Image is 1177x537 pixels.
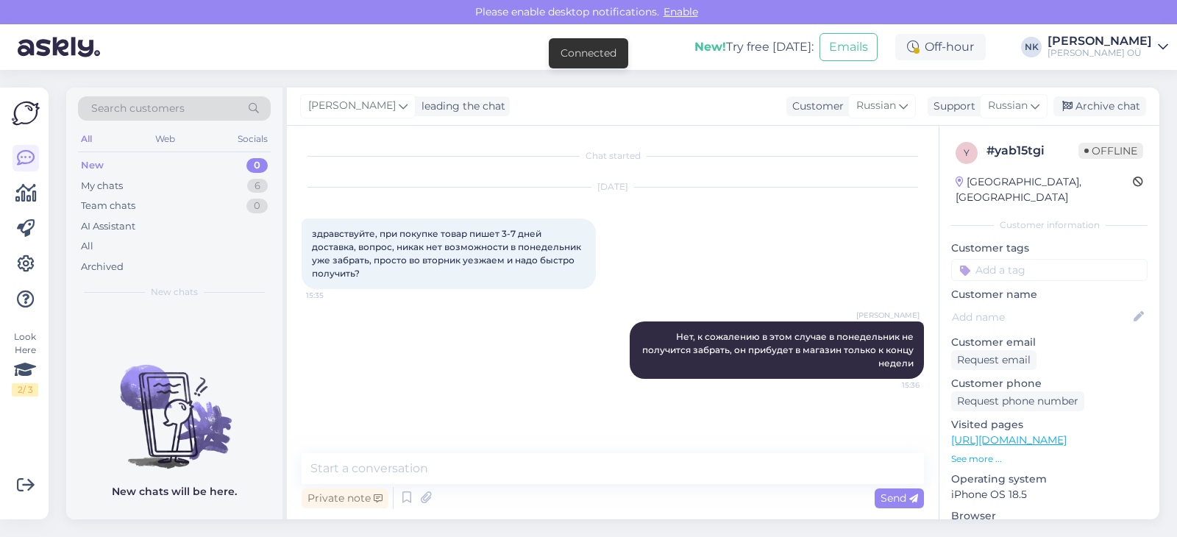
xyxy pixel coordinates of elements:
div: # yab15tgi [986,142,1078,160]
span: [PERSON_NAME] [308,98,396,114]
div: My chats [81,179,123,193]
div: All [81,239,93,254]
div: 6 [247,179,268,193]
span: Send [881,491,918,505]
div: Support [928,99,975,114]
div: leading the chat [416,99,505,114]
div: [DATE] [302,180,924,193]
a: [PERSON_NAME][PERSON_NAME] OÜ [1048,35,1168,59]
div: 0 [246,199,268,213]
div: [GEOGRAPHIC_DATA], [GEOGRAPHIC_DATA] [956,174,1133,205]
span: Offline [1078,143,1143,159]
span: Нет, к сожалению в этом случае в понедельник не получится забрать, он прибудет в магазин только к... [642,331,916,369]
div: New [81,158,104,173]
p: Customer name [951,287,1148,302]
p: New chats will be here. [112,484,237,499]
div: Chat started [302,149,924,163]
div: [PERSON_NAME] OÜ [1048,47,1152,59]
div: Customer information [951,218,1148,232]
span: New chats [151,285,198,299]
span: Russian [856,98,896,114]
span: y [964,147,970,158]
div: 0 [246,158,268,173]
div: Socials [235,129,271,149]
a: [URL][DOMAIN_NAME] [951,433,1067,447]
div: Archive chat [1053,96,1146,116]
p: Browser [951,508,1148,524]
p: See more ... [951,452,1148,466]
div: Request email [951,350,1036,370]
p: Customer email [951,335,1148,350]
div: [PERSON_NAME] [1048,35,1152,47]
div: Try free [DATE]: [694,38,814,56]
p: Customer phone [951,376,1148,391]
p: Operating system [951,472,1148,487]
div: AI Assistant [81,219,135,234]
div: Off-hour [895,34,986,60]
div: Web [152,129,178,149]
input: Add name [952,309,1131,325]
div: Team chats [81,199,135,213]
div: Customer [786,99,844,114]
div: 2 / 3 [12,383,38,396]
div: Request phone number [951,391,1084,411]
div: Connected [561,46,616,61]
span: 15:36 [864,380,920,391]
img: No chats [66,338,282,471]
span: здравствуйте, при покупке товар пишет 3-7 дней доставка, вопрос, никак нет возможности в понедель... [312,228,583,279]
p: Customer tags [951,241,1148,256]
div: Look Here [12,330,38,396]
span: 15:35 [306,290,361,301]
span: Search customers [91,101,185,116]
span: Enable [659,5,703,18]
img: Askly Logo [12,99,40,127]
div: Archived [81,260,124,274]
p: Visited pages [951,417,1148,433]
span: [PERSON_NAME] [856,310,920,321]
button: Emails [819,33,878,61]
input: Add a tag [951,259,1148,281]
div: Private note [302,488,388,508]
div: All [78,129,95,149]
p: iPhone OS 18.5 [951,487,1148,502]
div: NK [1021,37,1042,57]
span: Russian [988,98,1028,114]
b: New! [694,40,726,54]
